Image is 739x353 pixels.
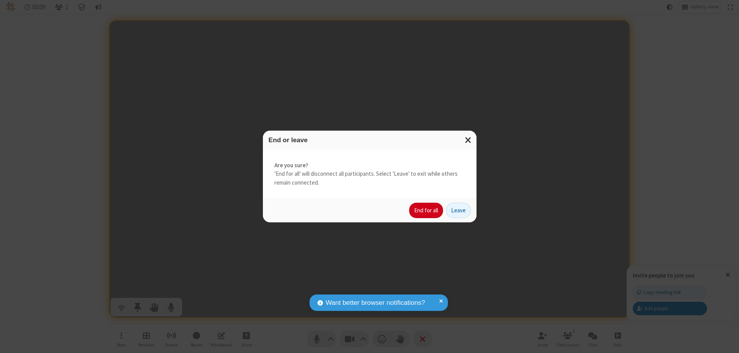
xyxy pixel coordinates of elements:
div: 'End for all' will disconnect all participants. Select 'Leave' to exit while others remain connec... [263,150,477,199]
button: End for all [409,203,443,218]
span: Want better browser notifications? [326,298,425,308]
strong: Are you sure? [274,161,465,170]
button: Leave [446,203,471,218]
h3: End or leave [269,136,471,144]
button: Close modal [460,131,477,150]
